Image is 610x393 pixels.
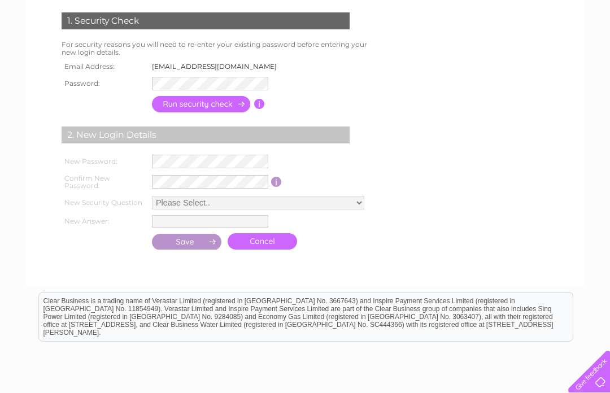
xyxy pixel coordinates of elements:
a: Cancel [228,233,297,250]
a: Contact [535,48,563,56]
div: 2. New Login Details [62,126,350,143]
th: Email Address: [59,59,149,74]
a: Energy [439,48,464,56]
input: Submit [152,234,222,250]
a: Log out [573,48,599,56]
th: Password: [59,74,149,93]
a: Blog [512,48,528,56]
td: For security reasons you will need to re-enter your existing password before entering your new lo... [59,38,380,59]
a: Telecoms [471,48,505,56]
td: [EMAIL_ADDRESS][DOMAIN_NAME] [149,59,286,74]
th: New Password: [59,152,149,171]
th: New Security Question [59,193,149,212]
div: Clear Business is a trading name of Verastar Limited (registered in [GEOGRAPHIC_DATA] No. 3667643... [39,6,573,55]
input: Information [271,177,282,187]
div: 1. Security Check [62,12,350,29]
img: logo.png [21,29,79,64]
a: Water [411,48,433,56]
a: 0333 014 3131 [397,6,475,20]
input: Information [254,99,265,109]
th: Confirm New Password: [59,171,149,194]
th: New Answer: [59,212,149,230]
